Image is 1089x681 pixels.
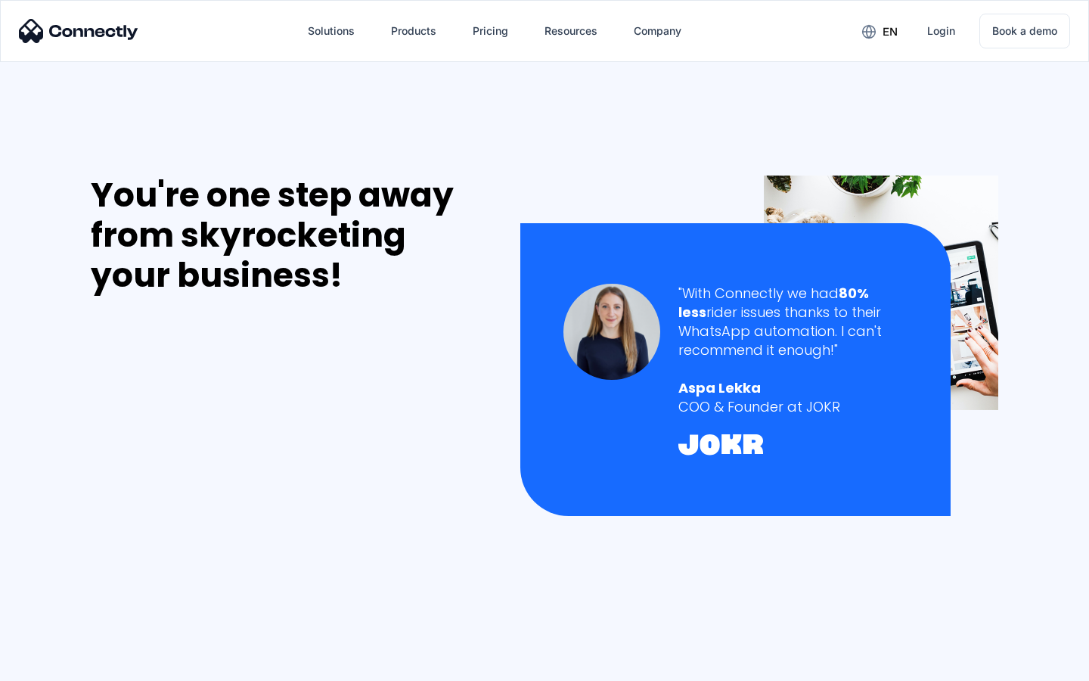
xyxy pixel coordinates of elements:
[678,397,907,416] div: COO & Founder at JOKR
[391,20,436,42] div: Products
[678,378,761,397] strong: Aspa Lekka
[91,176,489,295] div: You're one step away from skyrocketing your business!
[544,20,597,42] div: Resources
[634,20,681,42] div: Company
[979,14,1070,48] a: Book a demo
[30,655,91,676] ul: Language list
[678,284,869,322] strong: 80% less
[883,21,898,42] div: en
[15,655,91,676] aside: Language selected: English
[308,20,355,42] div: Solutions
[915,13,967,49] a: Login
[473,20,508,42] div: Pricing
[91,313,318,661] iframe: Form 0
[461,13,520,49] a: Pricing
[678,284,907,360] div: "With Connectly we had rider issues thanks to their WhatsApp automation. I can't recommend it eno...
[927,20,955,42] div: Login
[19,19,138,43] img: Connectly Logo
